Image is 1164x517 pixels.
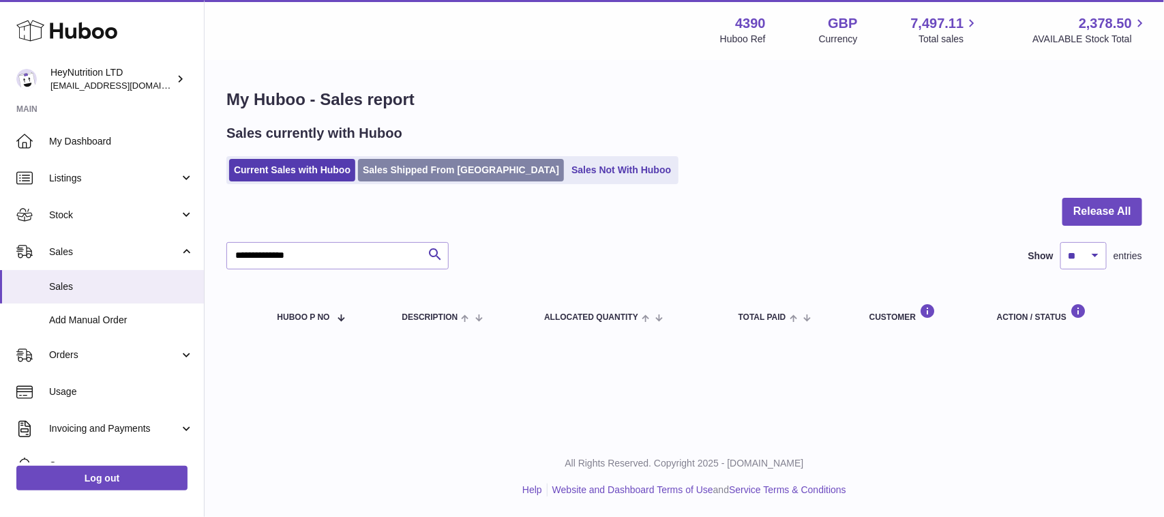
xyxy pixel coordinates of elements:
a: 7,497.11 Total sales [911,14,980,46]
span: entries [1114,250,1142,263]
div: Currency [819,33,858,46]
li: and [548,484,846,497]
span: Cases [49,459,194,472]
a: Help [522,484,542,495]
span: Listings [49,172,179,185]
strong: 4390 [735,14,766,33]
span: AVAILABLE Stock Total [1032,33,1148,46]
div: Action / Status [997,304,1129,322]
span: My Dashboard [49,135,194,148]
span: Description [402,313,458,322]
span: Orders [49,349,179,361]
h1: My Huboo - Sales report [226,89,1142,110]
h2: Sales currently with Huboo [226,124,402,143]
span: Add Manual Order [49,314,194,327]
div: Huboo Ref [720,33,766,46]
label: Show [1028,250,1054,263]
a: Sales Not With Huboo [567,159,676,181]
span: Huboo P no [277,313,329,322]
img: info@heynutrition.com [16,69,37,89]
span: Stock [49,209,179,222]
span: Invoicing and Payments [49,422,179,435]
span: Usage [49,385,194,398]
a: Sales Shipped From [GEOGRAPHIC_DATA] [358,159,564,181]
div: Customer [869,304,970,322]
strong: GBP [828,14,857,33]
span: Sales [49,280,194,293]
span: 2,378.50 [1079,14,1132,33]
span: Total paid [738,313,786,322]
span: [EMAIL_ADDRESS][DOMAIN_NAME] [50,80,200,91]
div: HeyNutrition LTD [50,66,173,92]
p: All Rights Reserved. Copyright 2025 - [DOMAIN_NAME] [215,457,1153,470]
span: ALLOCATED Quantity [544,313,638,322]
button: Release All [1062,198,1142,226]
a: Current Sales with Huboo [229,159,355,181]
a: 2,378.50 AVAILABLE Stock Total [1032,14,1148,46]
span: Sales [49,246,179,258]
a: Service Terms & Conditions [729,484,846,495]
a: Log out [16,466,188,490]
span: 7,497.11 [911,14,964,33]
a: Website and Dashboard Terms of Use [552,484,713,495]
span: Total sales [919,33,979,46]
